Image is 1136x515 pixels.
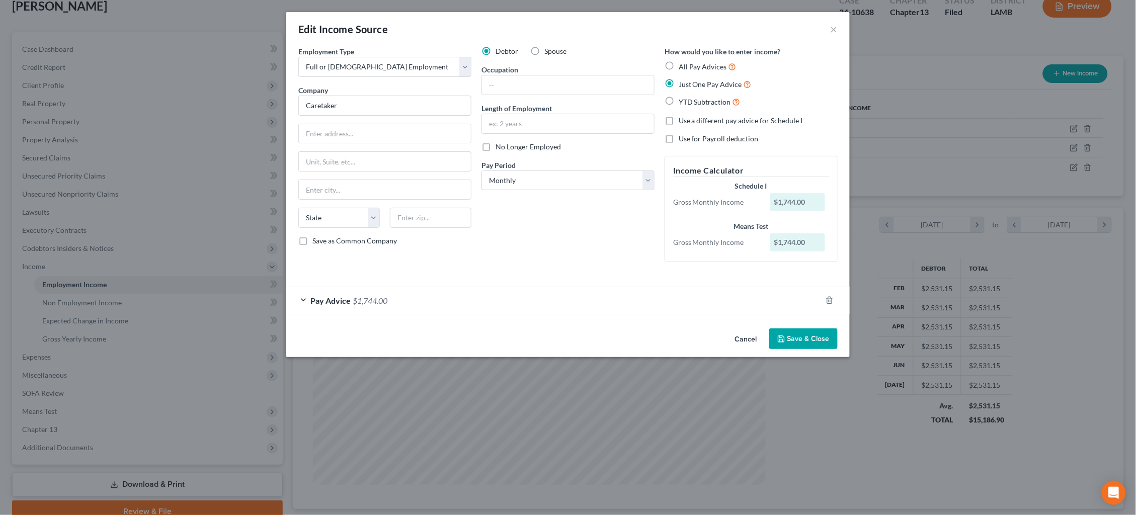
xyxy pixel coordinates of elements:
label: How would you like to enter income? [665,46,781,57]
div: $1,744.00 [770,233,826,251]
span: Employment Type [298,47,354,56]
label: Occupation [481,64,518,75]
span: All Pay Advices [679,62,727,71]
div: Edit Income Source [298,22,388,36]
label: Length of Employment [481,103,552,114]
span: Pay Period [481,161,516,169]
span: Spouse [544,47,566,55]
input: Unit, Suite, etc... [299,152,471,171]
input: -- [482,75,654,95]
div: $1,744.00 [770,193,826,211]
div: Means Test [673,221,829,231]
input: Enter city... [299,180,471,199]
div: Gross Monthly Income [668,237,765,247]
div: Schedule I [673,181,829,191]
div: Open Intercom Messenger [1102,481,1126,505]
span: Just One Pay Advice [679,80,742,89]
button: Save & Close [769,328,838,350]
span: Use a different pay advice for Schedule I [679,116,803,125]
span: YTD Subtraction [679,98,731,106]
input: Search company by name... [298,96,471,116]
input: Enter zip... [390,208,471,228]
span: $1,744.00 [353,296,387,305]
button: × [831,23,838,35]
input: ex: 2 years [482,114,654,133]
span: No Longer Employed [496,142,561,151]
span: Debtor [496,47,518,55]
span: Pay Advice [310,296,351,305]
h5: Income Calculator [673,164,829,177]
div: Gross Monthly Income [668,197,765,207]
input: Enter address... [299,124,471,143]
span: Use for Payroll deduction [679,134,759,143]
span: Company [298,86,328,95]
button: Cancel [727,329,765,350]
span: Save as Common Company [312,236,397,245]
